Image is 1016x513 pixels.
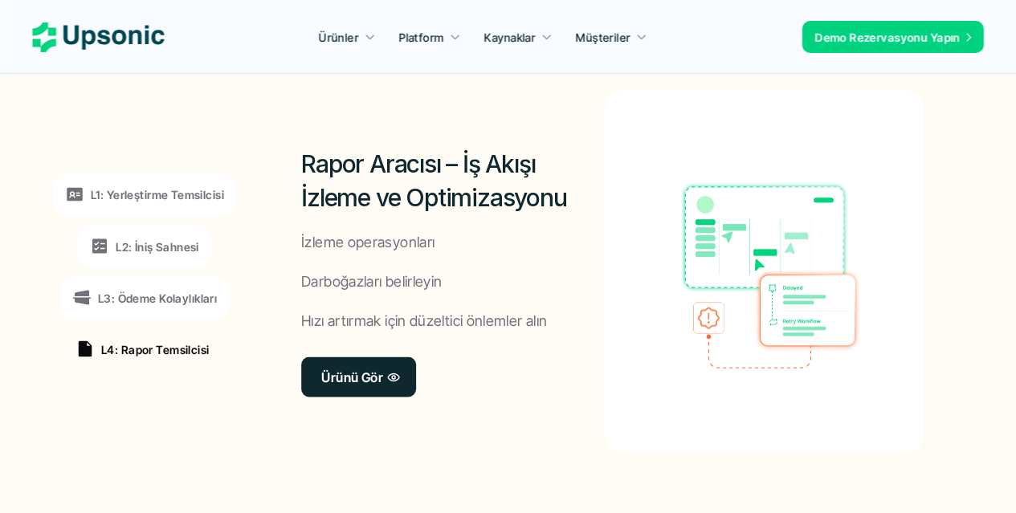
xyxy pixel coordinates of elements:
font: L1: Yerleştirme Temsilcisi [91,188,224,202]
font: L3: Ödeme Kolaylıkları [98,291,217,304]
font: L4: Rapor Temsilcisi [101,342,209,356]
font: Demo Rezervasyonu Yapın [814,31,960,44]
a: Ürünü Gör [301,356,416,397]
a: Ürünler [309,22,386,51]
a: Demo Rezervasyonu Yapın [802,21,984,53]
font: Ürünü Gör [321,368,383,384]
font: Kaynaklar [484,31,536,44]
font: Hızı artırmak için düzeltici önlemler alın [301,311,547,328]
font: İzleme operasyonları [301,233,435,250]
font: Platform [398,31,443,44]
font: Ürünler [319,31,359,44]
font: L2: İniş Sahnesi [116,239,199,253]
font: Darboğazları belirleyin [301,272,442,289]
font: Rapor Aracısı – İş Akışı İzleme ve Optimizasyonu [301,149,566,212]
font: Müşteriler [576,31,630,44]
